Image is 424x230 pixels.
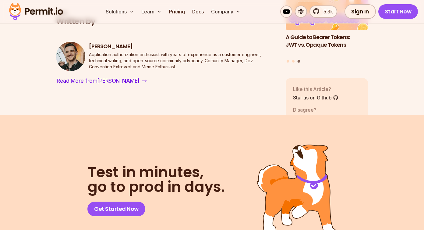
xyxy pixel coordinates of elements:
[89,43,276,50] h3: [PERSON_NAME]
[309,5,337,18] a: 5.3k
[293,106,325,113] p: Disagree?
[292,60,295,63] button: Go to slide 2
[287,60,289,63] button: Go to slide 1
[167,5,187,18] a: Pricing
[57,77,140,85] span: Read More from [PERSON_NAME]
[139,5,164,18] button: Learn
[209,5,243,18] button: Company
[56,42,85,71] img: Daniel Bass
[87,165,225,194] h2: go to prod in days.
[87,165,225,180] span: Test in minutes,
[344,4,376,19] a: Sign In
[190,5,206,18] a: Docs
[56,76,147,86] a: Read More from[PERSON_NAME]
[378,4,418,19] a: Start Now
[89,52,276,70] p: Application authorization enthusiast with years of experience as a customer engineer, technical w...
[6,1,66,22] img: Permit logo
[293,115,325,122] a: Tell us why
[286,34,368,49] h3: A Guide to Bearer Tokens: JWT vs. Opaque Tokens
[297,60,300,63] button: Go to slide 3
[320,8,333,15] span: 5.3k
[87,202,145,216] a: Get Started Now
[293,94,338,101] a: Star us on Github
[103,5,136,18] button: Solutions
[293,85,338,93] p: Like this Article?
